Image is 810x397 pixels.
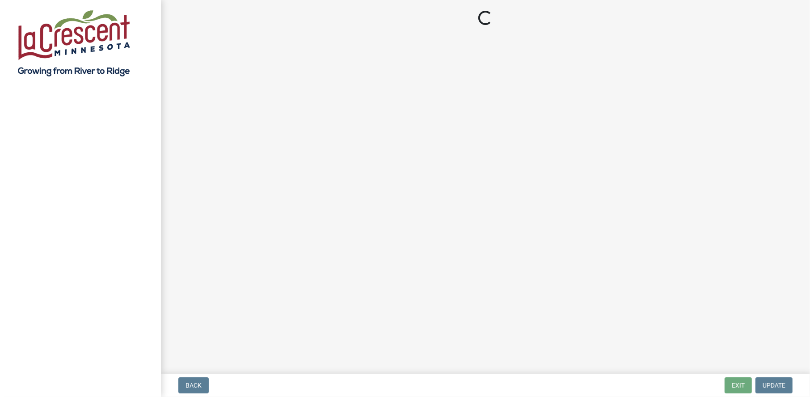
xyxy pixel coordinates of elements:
button: Exit [725,377,752,393]
button: Update [755,377,793,393]
span: Update [763,382,785,389]
button: Back [178,377,209,393]
img: City of La Crescent, Minnesota [18,9,130,76]
span: Back [186,382,202,389]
